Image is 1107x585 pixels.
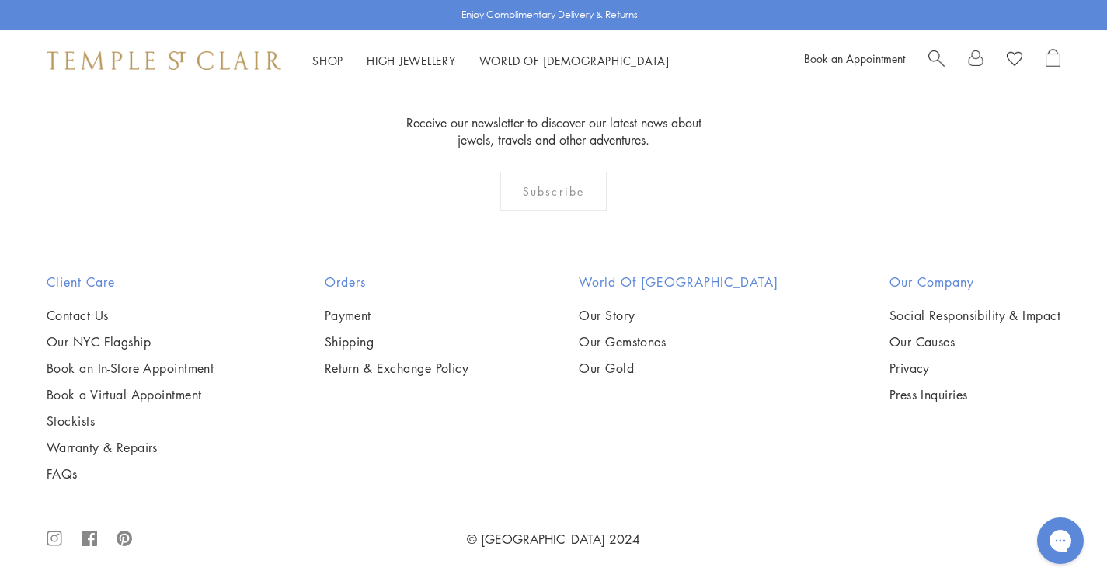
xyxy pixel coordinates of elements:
[47,413,214,430] a: Stockists
[889,386,1060,403] a: Press Inquiries
[928,49,945,72] a: Search
[325,273,469,291] h2: Orders
[47,386,214,403] a: Book a Virtual Appointment
[47,51,281,70] img: Temple St. Clair
[1046,49,1060,72] a: Open Shopping Bag
[47,333,214,350] a: Our NYC Flagship
[325,360,469,377] a: Return & Exchange Policy
[579,360,778,377] a: Our Gold
[889,333,1060,350] a: Our Causes
[579,307,778,324] a: Our Story
[889,307,1060,324] a: Social Responsibility & Impact
[396,114,711,148] p: Receive our newsletter to discover our latest news about jewels, travels and other adventures.
[312,53,343,68] a: ShopShop
[47,273,214,291] h2: Client Care
[47,307,214,324] a: Contact Us
[47,439,214,456] a: Warranty & Repairs
[47,360,214,377] a: Book an In-Store Appointment
[47,465,214,482] a: FAQs
[579,273,778,291] h2: World of [GEOGRAPHIC_DATA]
[579,333,778,350] a: Our Gemstones
[804,50,905,66] a: Book an Appointment
[325,333,469,350] a: Shipping
[1007,49,1022,72] a: View Wishlist
[467,531,640,548] a: © [GEOGRAPHIC_DATA] 2024
[1029,512,1091,569] iframe: Gorgias live chat messenger
[479,53,670,68] a: World of [DEMOGRAPHIC_DATA]World of [DEMOGRAPHIC_DATA]
[889,360,1060,377] a: Privacy
[367,53,456,68] a: High JewelleryHigh Jewellery
[312,51,670,71] nav: Main navigation
[889,273,1060,291] h2: Our Company
[325,307,469,324] a: Payment
[500,172,607,211] div: Subscribe
[461,7,638,23] p: Enjoy Complimentary Delivery & Returns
